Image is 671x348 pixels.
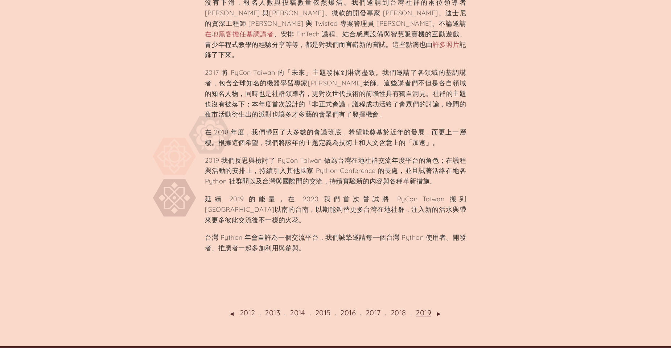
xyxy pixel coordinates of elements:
[391,308,406,317] a: 2018
[205,68,466,120] p: 2017 將 PyCon Taiwan 的「未來」主題發揮到淋漓盡致。我們邀請了各領域的基調講者，包含全球知名的機器學習專家[PERSON_NAME]老師。這些講者們不但是各自領域的知名人物，同...
[240,308,255,317] a: 2012
[433,40,460,49] a: 許多照片
[265,308,280,317] a: 2013
[153,116,232,217] img: deco-b-2.svg
[205,30,274,38] a: 在地黑客擔任基調講者
[416,308,431,317] a: 2019
[340,308,356,317] a: 2016
[205,194,466,225] p: 延續 2019 的能量，在 2020 我們首次嘗試將 PyCon Taiwan 搬到[GEOGRAPHIC_DATA]以南的台南，以期能夠替更多台灣在地社群，注入新的活水與帶來更多彼此交流後不一...
[315,308,331,317] a: 2015
[366,308,381,317] a: 2017
[205,232,466,254] p: 台灣 Python 年會自許為一個交流平台，我們誠摯邀請每一個台灣 Python 使用者、開發者、推廣者一起多加利用與參與。
[290,308,305,317] a: 2014
[205,127,466,148] p: 在 2018 年度，我們帶回了大多數的會議班底，希望能奠基於近年的發展，而更上一層樓。根據這個希望，我們將該年的主題定義為技術上和人文含意上的「加速」。
[205,155,466,187] p: 2019 我們反思與檢討了 PyCon Taiwan 做為台灣在地社群交流年度平台的角色；在議程與活動的安排上，持續引入其他國家 Python Conference 的長處，並且試著活絡在地各 ...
